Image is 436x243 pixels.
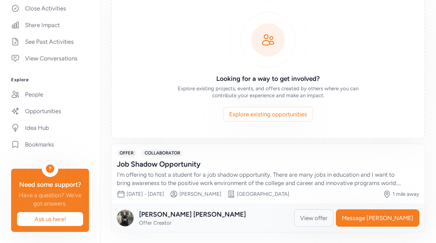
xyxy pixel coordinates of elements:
button: View offer [294,209,333,227]
div: 1 mile away [393,191,419,198]
div: [PERSON_NAME] [PERSON_NAME] [139,210,246,219]
a: Share Impact [6,17,95,33]
div: [GEOGRAPHIC_DATA] [237,191,289,198]
img: Avatar [117,210,134,226]
button: Message [PERSON_NAME] [336,209,419,227]
span: Explore existing opportunities [229,110,307,118]
div: Explore existing projects, events, and offers created by others where you can contribute your exp... [168,85,368,99]
div: [PERSON_NAME] [179,191,221,198]
span: Ask us here! [23,215,78,223]
a: Idea Hub [6,120,95,135]
div: ? [46,165,54,173]
a: Close Activities [6,1,95,16]
button: Explore existing opportunities [223,107,313,121]
a: Opportunities [6,103,95,119]
a: People [6,87,95,102]
span: Offer Creator [139,220,171,226]
a: See Past Activities [6,34,95,49]
h3: Explore [11,77,89,83]
div: Need some support? [17,180,83,190]
div: Job Shadow Opportunity [117,159,405,169]
span: COLLABORATOR [142,150,183,157]
a: View Conversations [6,51,95,66]
span: [DATE] - [DATE] [127,191,164,197]
div: I'm offering to host a student for a job shadow opportunity. There are many jobs in education and... [117,170,405,187]
span: View offer [300,214,328,222]
span: Message [PERSON_NAME] [342,214,413,222]
button: Ask us here! [17,212,83,226]
span: OFFER [117,150,136,157]
div: Have a question? We've got answers. [17,191,83,208]
a: Bookmarks [6,137,95,152]
h3: Looking for a way to get involved? [168,74,368,84]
